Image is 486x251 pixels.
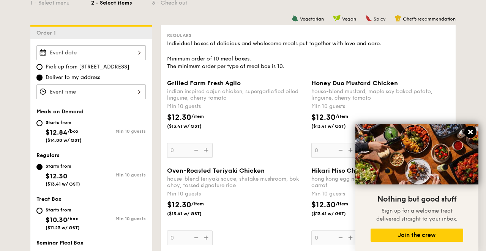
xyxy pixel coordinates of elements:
[292,15,298,22] img: icon-vegetarian.fe4039eb.svg
[36,196,62,202] span: Treat Box
[355,124,478,184] img: DSC07876-Edit02-Large.jpeg
[167,176,305,189] div: house-blend teriyaki sauce, shiitake mushroom, bok choy, tossed signature rice
[311,176,450,189] div: hong kong egg noodle, shiitake mushroom, roasted carrot
[46,63,129,71] span: Pick up from [STREET_ADDRESS]
[167,33,191,38] span: Regulars
[46,128,68,137] span: $12.84
[311,79,398,87] span: Honey Duo Mustard Chicken
[167,167,265,174] span: Oven-Roasted Teriyaki Chicken
[167,88,305,101] div: indian inspired cajun chicken, supergarlicfied oiled linguine, cherry tomato
[167,40,450,70] div: Individual boxes of delicious and wholesome meals put together with love and care. Minimum order ...
[36,45,146,60] input: Event date
[311,190,450,198] div: Min 10 guests
[333,15,341,22] img: icon-vegan.f8ff3823.svg
[36,64,43,70] input: Pick up from [STREET_ADDRESS]
[68,129,79,134] span: /box
[376,208,458,222] span: Sign up for a welcome treat delivered straight to your inbox.
[167,123,219,129] span: ($13.41 w/ GST)
[311,103,450,110] div: Min 10 guests
[311,88,450,101] div: house-blend mustard, maple soy baked potato, linguine, cherry tomato
[67,216,78,221] span: /box
[46,181,80,187] span: ($13.41 w/ GST)
[91,216,146,221] div: Min 10 guests
[394,15,401,22] img: icon-chef-hat.a58ddaea.svg
[167,103,305,110] div: Min 10 guests
[36,164,43,170] input: Starts from$12.30($13.41 w/ GST)Min 10 guests
[464,126,477,138] button: Close
[46,172,67,180] span: $12.30
[377,195,456,204] span: Nothing but good stuff
[167,200,191,210] span: $12.30
[46,225,80,230] span: ($11.23 w/ GST)
[36,208,43,214] input: Starts from$10.30/box($11.23 w/ GST)Min 10 guests
[403,16,456,22] span: Chef's recommendation
[311,200,336,210] span: $12.30
[311,113,336,122] span: $12.30
[46,119,82,125] div: Starts from
[46,74,100,81] span: Deliver to my address
[167,211,219,217] span: ($13.41 w/ GST)
[311,211,363,217] span: ($13.41 w/ GST)
[36,120,43,126] input: Starts from$12.84/box($14.00 w/ GST)Min 10 guests
[371,229,463,242] button: Join the crew
[167,113,191,122] span: $12.30
[91,172,146,178] div: Min 10 guests
[46,216,67,224] span: $10.30
[46,138,82,143] span: ($14.00 w/ GST)
[336,114,348,119] span: /item
[311,123,363,129] span: ($13.41 w/ GST)
[365,15,372,22] img: icon-spicy.37a8142b.svg
[36,152,60,159] span: Regulars
[374,16,385,22] span: Spicy
[36,84,146,99] input: Event time
[311,167,425,174] span: Hikari Miso Chicken [PERSON_NAME]
[36,75,43,81] input: Deliver to my address
[36,240,84,246] span: Seminar Meal Box
[91,129,146,134] div: Min 10 guests
[342,16,356,22] span: Vegan
[167,79,241,87] span: Grilled Farm Fresh Aglio
[46,207,80,213] div: Starts from
[300,16,324,22] span: Vegetarian
[336,201,348,207] span: /item
[191,201,204,207] span: /item
[46,163,80,169] div: Starts from
[191,114,204,119] span: /item
[36,30,59,36] span: Order 1
[36,108,84,115] span: Meals on Demand
[167,190,305,198] div: Min 10 guests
